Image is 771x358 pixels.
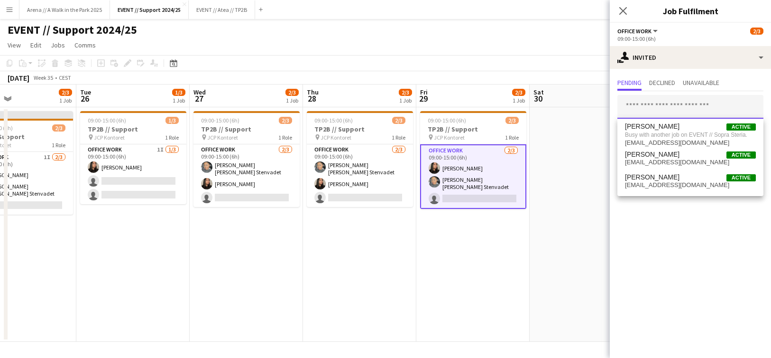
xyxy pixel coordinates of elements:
h3: TP2B // Support [80,125,186,133]
span: 2/3 [399,89,412,96]
span: 09:00-15:00 (6h) [428,117,466,124]
span: Active [726,123,756,131]
span: Wed [193,88,206,96]
app-job-card: 09:00-15:00 (6h)1/3TP2B // Support JCP Kontoret1 RoleOffice work1I1/309:00-15:00 (6h)[PERSON_NAME] [80,111,186,204]
span: Julia Holme [625,122,679,131]
span: Active [726,174,756,181]
span: JCP Kontoret [434,134,465,141]
span: 2/3 [750,28,763,35]
span: 1/3 [165,117,179,124]
span: 09:00-15:00 (6h) [201,117,239,124]
span: JCP Kontoret [321,134,351,141]
a: Edit [27,39,45,51]
span: 2/3 [52,124,65,132]
div: 1 Job [399,97,412,104]
span: 26 [79,93,91,104]
span: 2/3 [505,117,519,124]
span: 1/3 [172,89,185,96]
div: 1 Job [59,97,72,104]
div: Invited [610,46,771,69]
span: Week 35 [31,74,55,81]
span: JCP Kontoret [207,134,238,141]
span: Sat [533,88,544,96]
span: 28 [305,93,319,104]
span: 2/3 [285,89,299,96]
span: View [8,41,21,49]
span: 2/3 [512,89,525,96]
button: Office work [617,28,659,35]
span: 29 [419,93,428,104]
div: CEST [59,74,71,81]
span: Tue [80,88,91,96]
span: 30 [532,93,544,104]
span: 2/3 [392,117,405,124]
span: Pending [617,79,642,86]
span: 1 Role [278,134,292,141]
span: Jobs [51,41,65,49]
span: 1 Role [52,141,65,149]
span: 09:00-15:00 (6h) [314,117,353,124]
span: 27 [192,93,206,104]
h3: TP2B // Support [420,125,526,133]
button: Arena // A Walk in the Park 2025 [19,0,110,19]
div: 1 Job [286,97,298,104]
a: Comms [71,39,100,51]
span: Unavailable [683,79,719,86]
app-job-card: 09:00-15:00 (6h)2/3TP2B // Support JCP Kontoret1 RoleOffice work2/309:00-15:00 (6h)[PERSON_NAME] ... [193,111,300,207]
span: Comms [74,41,96,49]
h3: TP2B // Support [193,125,300,133]
h3: TP2B // Support [307,125,413,133]
span: Umar Holmen [625,173,679,181]
span: umar.holmen@outlook.com [625,181,756,189]
p: Click on text input to invite a crew [610,126,771,142]
app-card-role: Office work2/309:00-15:00 (6h)[PERSON_NAME][PERSON_NAME] [PERSON_NAME] Stenvadet [420,144,526,209]
app-job-card: 09:00-15:00 (6h)2/3TP2B // Support JCP Kontoret1 RoleOffice work2/309:00-15:00 (6h)[PERSON_NAME] ... [307,111,413,207]
span: Declined [649,79,675,86]
span: Fri [420,88,428,96]
app-job-card: 09:00-15:00 (6h)2/3TP2B // Support JCP Kontoret1 RoleOffice work2/309:00-15:00 (6h)[PERSON_NAME][... [420,111,526,209]
h3: Job Fulfilment [610,5,771,17]
span: 2/3 [279,117,292,124]
a: View [4,39,25,51]
button: EVENT // Support 2024/25 [110,0,189,19]
div: 1 Job [173,97,185,104]
div: [DATE] [8,73,29,83]
a: Jobs [47,39,69,51]
span: Edit [30,41,41,49]
span: JCP Kontoret [94,134,125,141]
span: 09:00-15:00 (6h) [88,117,126,124]
h1: EVENT // Support 2024/25 [8,23,137,37]
app-card-role: Office work2/309:00-15:00 (6h)[PERSON_NAME] [PERSON_NAME] Stenvadet[PERSON_NAME] [193,144,300,207]
span: 1 Role [505,134,519,141]
span: Active [726,151,756,159]
span: 1 Role [392,134,405,141]
app-card-role: Office work1I1/309:00-15:00 (6h)[PERSON_NAME] [80,144,186,204]
span: 1 Role [165,134,179,141]
span: Busy with another job on EVENT // Sopra Steria. [625,131,756,139]
app-card-role: Office work2/309:00-15:00 (6h)[PERSON_NAME] [PERSON_NAME] Stenvadet[PERSON_NAME] [307,144,413,207]
div: 09:00-15:00 (6h) [617,35,763,42]
span: Iman Holmen [625,151,679,159]
span: Office work [617,28,652,35]
span: Thu [307,88,319,96]
div: 1 Job [513,97,525,104]
span: imanis0102@outlook.com [625,159,756,166]
span: 2/3 [59,89,72,96]
span: juliaholme@hotmail.no [625,139,756,147]
button: EVENT // Atea // TP2B [189,0,255,19]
